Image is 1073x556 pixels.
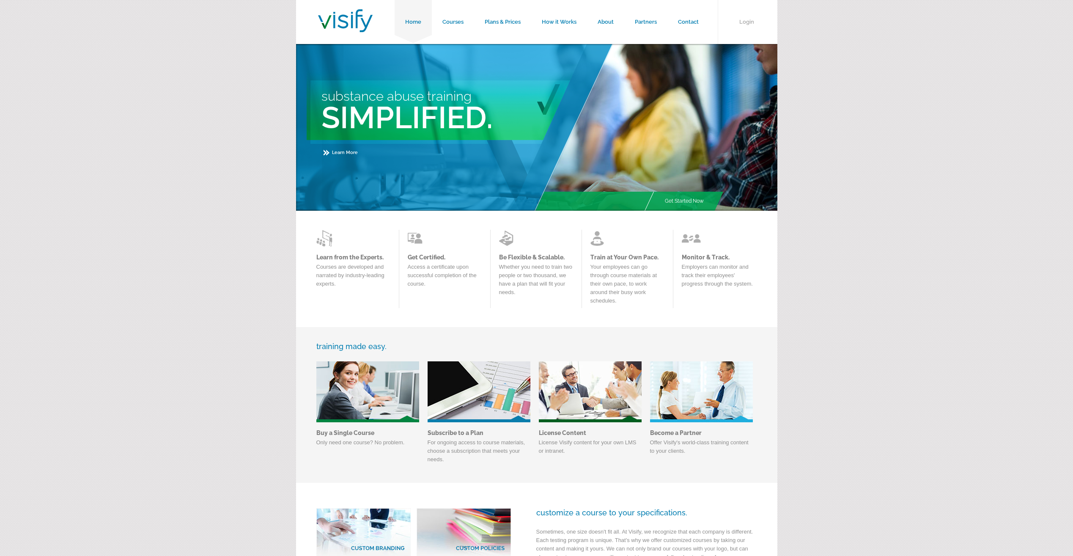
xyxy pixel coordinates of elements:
[318,9,373,32] img: Visify Training
[316,254,390,261] a: Learn from the Experts.
[316,361,419,423] a: Buy a Single Course
[654,192,714,211] a: Get Started Now
[408,263,482,292] p: Access a certificate upon successful completion of the course.
[590,230,609,247] img: Learn from the Experts
[428,438,530,468] p: For ongoing access to course materials, choose a subscription that meets your needs.
[324,150,358,155] a: Learn More
[539,361,642,423] a: Content Licensing
[682,263,756,292] p: Employers can monitor and track their employees' progress through the system.
[316,361,419,422] img: Buy a Single Course
[590,254,664,261] a: Train at Your Own Pace.
[316,263,390,292] p: Courses are developed and narrated by industry-leading experts.
[534,44,777,211] img: Main Image
[682,230,701,247] img: Learn from the Experts
[650,429,753,436] a: Become a Partner
[650,361,753,422] img: Become a Partner
[316,230,335,247] img: Learn from the Experts
[650,361,753,423] a: Become a Partner
[321,88,615,104] h3: Substance Abuse Training
[316,429,419,436] a: Buy a Single Course
[321,99,615,135] h2: Simplified.
[539,438,642,460] p: License Visify content for your own LMS or intranet.
[499,263,573,301] p: Whether you need to train two people or two thousand, we have a plan that will fit your needs.
[590,263,664,309] p: Your employees can go through course materials at their own pace, to work around their busy work ...
[539,429,642,436] a: License Content
[499,254,573,261] a: Be Flexible & Scalable.
[316,508,757,517] h3: Customize a course to your specifications.
[318,22,373,35] a: Visify Training
[499,230,518,247] img: Learn from the Experts
[428,429,530,436] a: Subscribe to a Plan
[428,361,530,423] a: Subscribe to a Plan
[408,254,482,261] a: Get Certified.
[682,254,756,261] a: Monitor & Track.
[428,361,530,422] img: Subscribe to a Plan
[650,438,753,460] p: Offer Visify's world-class training content to your clients.
[408,230,427,247] img: Learn from the Experts
[316,438,419,451] p: Only need one course? No problem.
[316,342,757,351] h3: training made easy.
[539,361,642,422] img: Content Licensing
